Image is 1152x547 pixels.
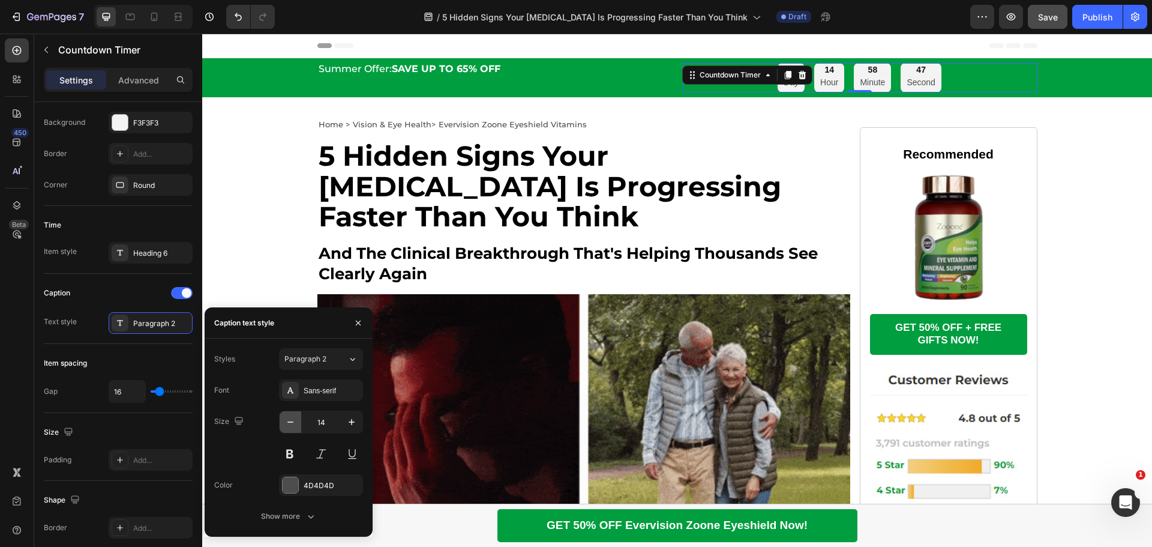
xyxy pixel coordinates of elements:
div: Add... [133,523,190,534]
div: Sans-serif [304,385,360,396]
span: Paragraph 2 [284,354,326,364]
div: Heading 6 [133,248,190,259]
div: Gap [44,386,58,397]
h2: Rich Text Editor. Editing area: main [115,209,648,252]
div: 58 [658,32,683,40]
span: and the clinical breakthrough that's helping thousands see clearly again [116,210,616,250]
div: Undo/Redo [226,5,275,29]
p: Second [704,41,733,56]
p: Minute [658,41,683,56]
a: Get 50% OFF + Free Gifts Now! [668,280,825,321]
div: Border [44,148,67,159]
div: Background [44,117,85,128]
div: Color [214,480,233,491]
div: Publish [1082,11,1112,23]
p: 7 [79,10,84,24]
button: Publish [1072,5,1123,29]
div: Add... [133,455,190,466]
div: Caption text style [214,318,274,328]
button: Paragraph 2 [279,348,363,370]
div: Font [214,385,229,396]
h2: Recommended [668,113,825,128]
span: / [437,11,440,23]
iframe: Intercom live chat [1111,488,1140,517]
strong: 5 Hidden Signs Your [MEDICAL_DATA] Is Progressing Faster Than You Think [116,105,579,200]
div: Countdown Timer [495,36,561,47]
button: Save [1028,5,1067,29]
div: F3F3F3 [133,118,190,128]
p: Hour [618,41,636,56]
p: Home > Vision & Eye Health> Evervision Zoone Eyeshield Vitamins [116,86,647,96]
div: Corner [44,180,68,190]
button: Show more [214,506,363,527]
p: Advanced [118,74,159,86]
div: Caption [44,288,70,298]
div: Border [44,522,67,533]
a: GET 50% OFF Evervision Zoone Eyeshield Now! [295,476,655,509]
span: Draft [788,11,806,22]
span: 5 Hidden Signs Your [MEDICAL_DATA] Is Progressing Faster Than You Think [442,11,748,23]
div: 47 [704,32,733,40]
div: Beta [9,220,29,229]
div: Shape [44,492,82,509]
p: GET 50% OFF Evervision Zoone Eyeshield Now! [344,485,605,499]
p: Settings [59,74,93,86]
button: 7 [5,5,89,29]
p: Get 50% OFF + Free Gifts Now! [682,288,811,313]
div: Add... [133,149,190,160]
span: Save [1038,12,1058,22]
div: 4D4D4D [304,480,360,491]
div: Paragraph 2 [133,318,190,329]
iframe: Design area [202,34,1152,547]
div: 450 [11,128,29,138]
div: Round [133,180,190,191]
div: Size [214,414,246,430]
img: gempages_559101826016740245-67c1114a-af9c-4b76-8368-29deca42b94d.png [710,140,782,268]
div: Styles [214,354,235,364]
span: 1 [1136,470,1145,480]
div: Time [44,220,61,231]
div: Item style [44,246,77,257]
div: Padding [44,455,71,465]
div: Size [44,425,76,441]
input: Auto [109,381,145,402]
p: Countdown Timer [58,43,188,57]
div: Text style [44,316,77,327]
div: Item spacing [44,358,87,369]
div: Show more [261,510,317,522]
